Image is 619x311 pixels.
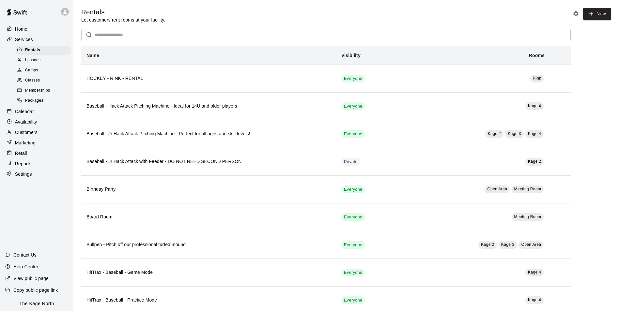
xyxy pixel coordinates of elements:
[86,297,331,304] h6: HitTrax - Baseball - Practice Mode
[528,159,541,164] span: Kage 2
[341,241,365,249] div: This service is visible to all of your customers
[341,75,365,82] div: This service is visible to all of your customers
[25,57,41,64] span: Lessons
[481,242,494,247] span: Kage 2
[81,8,165,17] h5: Rentals
[13,252,37,258] p: Contact Us
[16,66,73,76] a: Camps
[521,242,541,247] span: Open Area
[15,108,34,115] p: Calendar
[571,9,581,19] button: Rental settings
[341,158,360,166] div: This service is hidden, and can only be accessed via a direct link
[86,214,331,221] h6: Board Room
[487,187,507,191] span: Open Area
[341,214,365,220] span: Everyone
[86,130,331,138] h6: Baseball - Jr Hack Attack Pitching Machine - Perfect for all ages and skill levels!
[86,158,331,165] h6: Baseball - Jr Hack Attack with Feeder - DO NOT NEED SECOND PERSON
[341,185,365,193] div: This service is visible to all of your customers
[86,186,331,193] h6: Birthday Party
[5,138,68,148] a: Marketing
[15,26,27,32] p: Home
[514,215,541,219] span: Meeting Room
[86,75,331,82] h6: HOCKEY - RINK - RENTAL
[341,103,365,110] span: Everyone
[501,242,514,247] span: Kage 3
[341,102,365,110] div: This service is visible to all of your customers
[341,242,365,248] span: Everyone
[13,275,49,282] p: View public page
[528,104,541,108] span: Kage 4
[13,287,58,293] p: Copy public page link
[341,269,365,276] div: This service is visible to all of your customers
[25,47,40,53] span: Rentals
[5,148,68,158] a: Retail
[529,53,545,58] b: Rooms
[533,76,541,81] span: Rink
[86,103,331,110] h6: Baseball - Hack Attack Pitching Machine - Ideal for 14U and older players
[341,270,365,276] span: Everyone
[341,296,365,304] div: This service is visible to all of your customers
[5,107,68,116] a: Calendar
[583,8,611,20] a: New
[16,55,73,65] a: Lessons
[341,159,360,165] span: Private
[19,300,54,307] p: The Kage North
[86,53,99,58] b: Name
[16,45,73,55] a: Rentals
[508,131,521,136] span: Kage 3
[16,86,71,95] div: Memberships
[488,131,501,136] span: Kage 2
[5,159,68,169] a: Reports
[15,36,33,43] p: Services
[16,46,71,55] div: Rentals
[16,96,71,105] div: Packages
[16,66,71,75] div: Camps
[16,86,73,96] a: Memberships
[25,87,50,94] span: Memberships
[15,171,32,177] p: Settings
[25,97,43,104] span: Packages
[5,24,68,34] a: Home
[341,53,361,58] b: Visibility
[5,169,68,179] a: Settings
[528,298,541,302] span: Kage 4
[341,76,365,82] span: Everyone
[528,131,541,136] span: Kage 4
[81,17,165,23] p: Let customers rent rooms at your facility.
[341,131,365,137] span: Everyone
[341,186,365,193] span: Everyone
[341,213,365,221] div: This service is visible to all of your customers
[514,187,541,191] span: Meeting Room
[5,117,68,127] a: Availability
[15,129,38,136] p: Customers
[13,263,38,270] p: Help Center
[25,77,40,84] span: Classes
[86,269,331,276] h6: HitTrax - Baseball - Game Mode
[341,297,365,304] span: Everyone
[86,241,331,248] h6: Bullpen - Pitch off our professional turfed mound
[16,56,71,65] div: Lessons
[15,160,31,167] p: Reports
[5,35,68,44] a: Services
[15,140,36,146] p: Marketing
[15,119,37,125] p: Availability
[25,67,38,74] span: Camps
[16,76,71,85] div: Classes
[16,96,73,106] a: Packages
[5,127,68,137] a: Customers
[16,76,73,86] a: Classes
[528,270,541,274] span: Kage 4
[341,130,365,138] div: This service is visible to all of your customers
[15,150,27,156] p: Retail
